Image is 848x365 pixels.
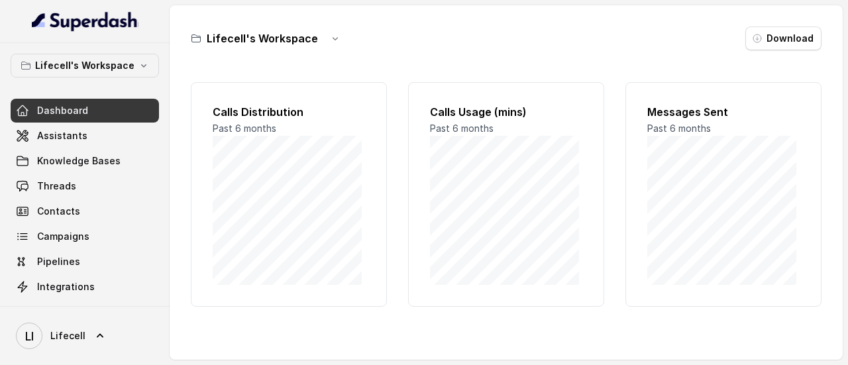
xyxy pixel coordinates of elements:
[430,104,582,120] h2: Calls Usage (mins)
[11,199,159,223] a: Contacts
[37,305,95,319] span: API Settings
[37,280,95,293] span: Integrations
[11,124,159,148] a: Assistants
[37,255,80,268] span: Pipelines
[430,123,494,134] span: Past 6 months
[35,58,134,74] p: Lifecell's Workspace
[32,11,138,32] img: light.svg
[11,275,159,299] a: Integrations
[37,230,89,243] span: Campaigns
[25,329,34,343] text: LI
[11,149,159,173] a: Knowledge Bases
[37,180,76,193] span: Threads
[213,123,276,134] span: Past 6 months
[647,104,800,120] h2: Messages Sent
[37,205,80,218] span: Contacts
[11,54,159,78] button: Lifecell's Workspace
[745,26,821,50] button: Download
[11,250,159,274] a: Pipelines
[647,123,711,134] span: Past 6 months
[207,30,318,46] h3: Lifecell's Workspace
[11,99,159,123] a: Dashboard
[50,329,85,342] span: Lifecell
[11,317,159,354] a: Lifecell
[37,129,87,142] span: Assistants
[11,174,159,198] a: Threads
[11,225,159,248] a: Campaigns
[11,300,159,324] a: API Settings
[37,154,121,168] span: Knowledge Bases
[213,104,365,120] h2: Calls Distribution
[37,104,88,117] span: Dashboard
